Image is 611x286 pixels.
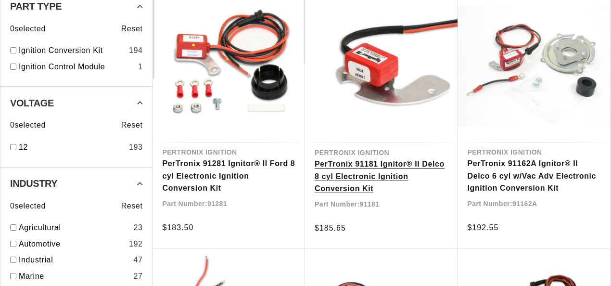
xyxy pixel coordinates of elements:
[468,157,601,195] a: PerTronix 91162A Ignitor® II Delco 6 cyl w/Vac Adv Electronic Ignition Conversion Kit
[10,119,46,131] span: 0 selected
[19,270,129,283] a: Marine
[133,221,142,234] div: 23
[19,141,125,154] a: 12
[121,119,143,131] span: Reset
[163,157,296,195] a: PerTronix 91281 Ignitor® II Ford 8 cyl Electronic Ignition Conversion Kit
[129,44,143,57] div: 194
[133,254,142,266] div: 47
[121,23,143,35] span: Reset
[19,254,129,266] a: Industrial
[138,61,143,73] div: 1
[315,158,448,195] a: PerTronix 91181 Ignitor® II Delco 8 cyl Electronic Ignition Conversion Kit
[10,23,46,35] span: 0 selected
[121,200,143,212] span: Reset
[10,1,62,11] span: Part Type
[133,270,142,283] div: 27
[10,98,54,108] span: Voltage
[10,179,57,188] span: Industry
[19,44,125,57] a: Ignition Conversion Kit
[10,200,46,212] span: 0 selected
[129,141,143,154] div: 193
[129,238,143,250] div: 192
[19,238,125,250] a: Automotive
[19,61,134,73] a: Ignition Control Module
[19,221,129,234] a: Agricultural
